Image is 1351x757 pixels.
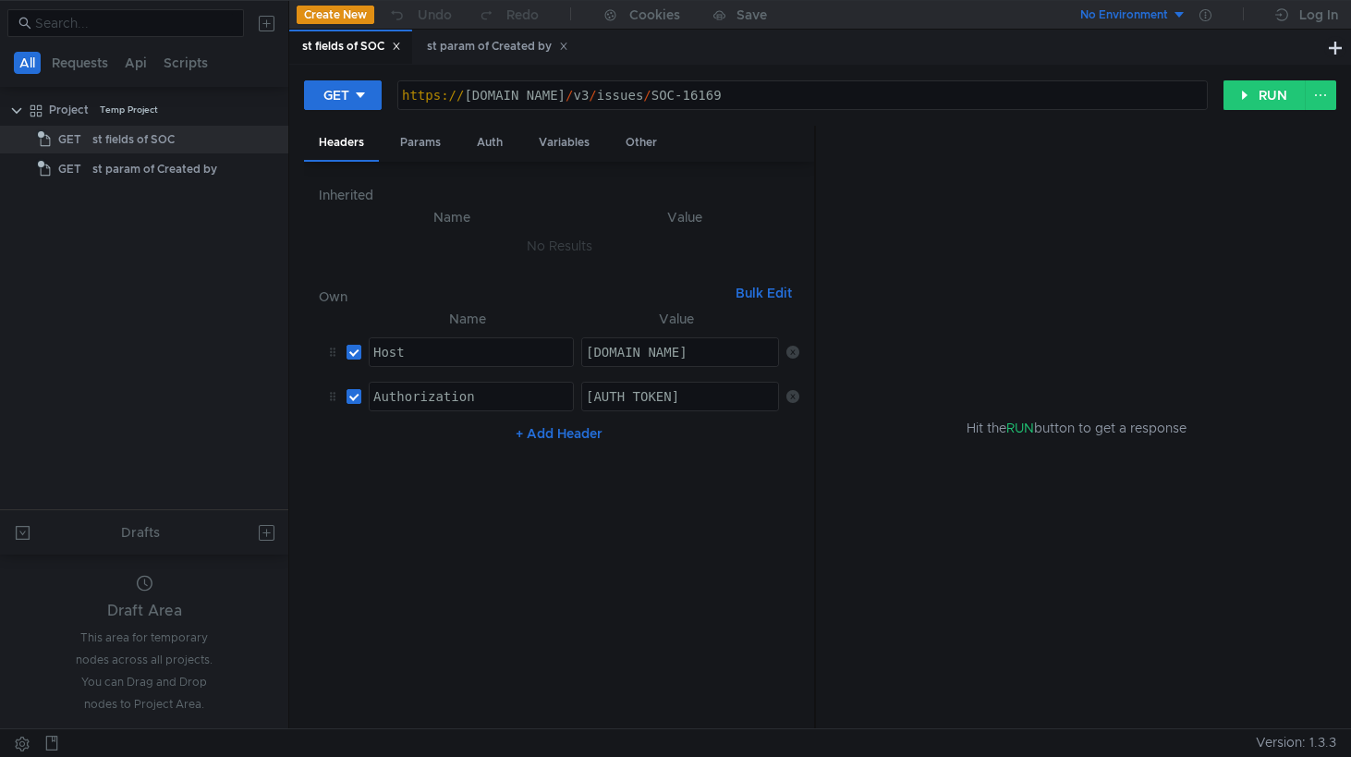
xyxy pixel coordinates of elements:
[119,52,152,74] button: Api
[1299,4,1338,26] div: Log In
[1223,80,1306,110] button: RUN
[92,155,217,183] div: st param of Created by
[302,37,401,56] div: st fields of SOC
[1006,420,1034,436] span: RUN
[629,4,680,26] div: Cookies
[35,13,233,33] input: Search...
[361,308,574,330] th: Name
[465,1,552,29] button: Redo
[374,1,465,29] button: Undo
[46,52,114,74] button: Requests
[967,418,1187,438] span: Hit the button to get a response
[14,52,41,74] button: All
[334,206,571,228] th: Name
[304,126,379,162] div: Headers
[418,4,452,26] div: Undo
[58,155,81,183] span: GET
[574,308,779,330] th: Value
[304,80,382,110] button: GET
[158,52,213,74] button: Scripts
[728,282,799,304] button: Bulk Edit
[527,238,592,254] nz-embed-empty: No Results
[524,126,604,160] div: Variables
[100,96,158,124] div: Temp Project
[92,126,175,153] div: st fields of SOC
[319,286,728,308] h6: Own
[462,126,517,160] div: Auth
[427,37,568,56] div: st param of Created by
[611,126,672,160] div: Other
[571,206,799,228] th: Value
[385,126,456,160] div: Params
[323,85,349,105] div: GET
[1080,6,1168,24] div: No Environment
[1256,729,1336,756] span: Version: 1.3.3
[506,4,539,26] div: Redo
[736,8,767,21] div: Save
[49,96,89,124] div: Project
[121,521,160,543] div: Drafts
[58,126,81,153] span: GET
[319,184,799,206] h6: Inherited
[508,422,610,445] button: + Add Header
[297,6,374,24] button: Create New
